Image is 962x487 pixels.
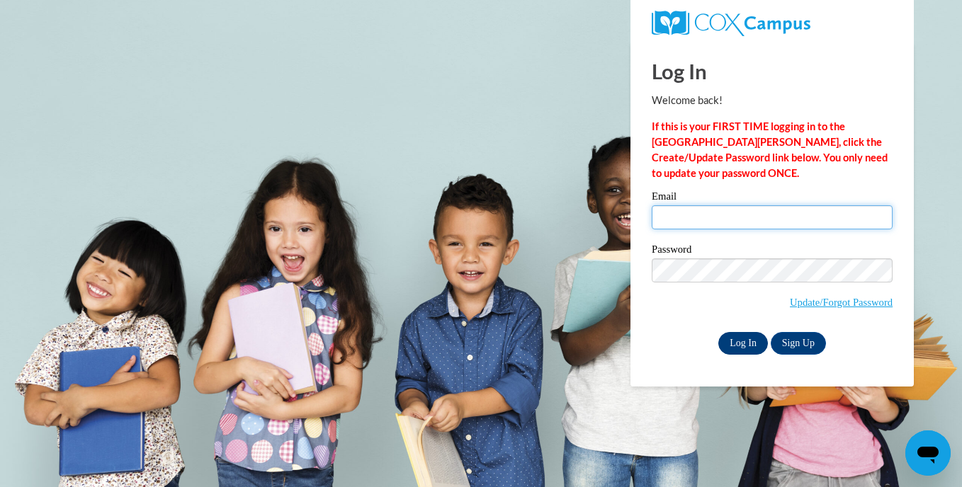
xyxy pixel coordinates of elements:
p: Welcome back! [652,93,893,108]
a: Sign Up [771,332,826,355]
img: COX Campus [652,11,810,36]
label: Email [652,191,893,205]
label: Password [652,244,893,258]
a: COX Campus [652,11,893,36]
iframe: Button to launch messaging window [905,430,951,476]
a: Update/Forgot Password [790,297,893,308]
input: Log In [718,332,768,355]
strong: If this is your FIRST TIME logging in to the [GEOGRAPHIC_DATA][PERSON_NAME], click the Create/Upd... [652,120,888,179]
h1: Log In [652,57,893,86]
